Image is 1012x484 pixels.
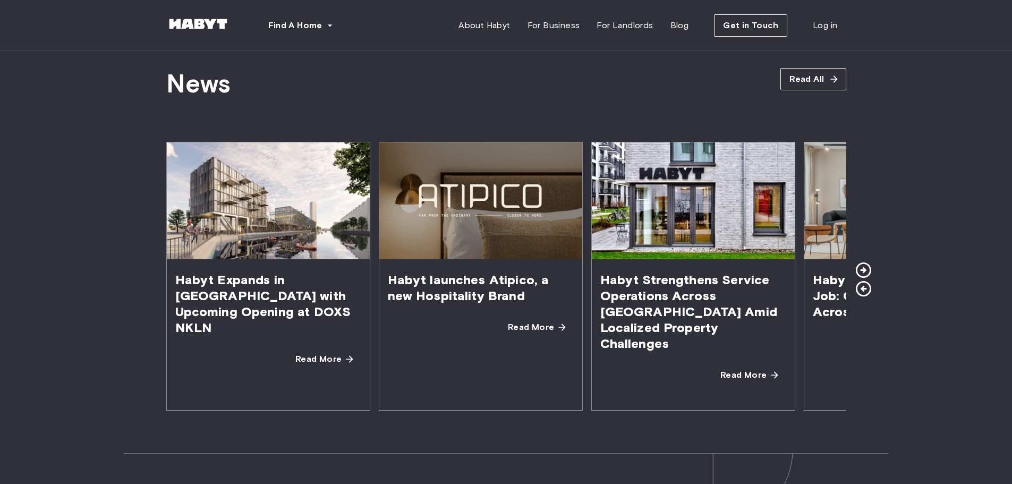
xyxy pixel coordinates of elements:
span: For Business [528,19,580,32]
span: Habyt Strengthens Service Operations Across [GEOGRAPHIC_DATA] Amid Localized Property Challenges [592,259,795,364]
a: Read More [287,349,361,370]
button: Get in Touch [714,14,787,37]
span: Habyt launches Atipico, a new Hospitality Brand [379,259,582,317]
a: Read All [780,68,846,90]
span: Blog [670,19,689,32]
span: Read More [295,353,342,366]
span: Read More [720,369,767,381]
span: For Landlords [597,19,653,32]
span: Read More [508,321,555,334]
img: Habyt [166,19,230,29]
a: Log in [804,15,846,36]
a: About Habyt [450,15,518,36]
a: Read More [499,317,574,338]
span: News [166,68,231,99]
span: Habyt Expands in [GEOGRAPHIC_DATA] with Upcoming Opening at DOXS NKLN [167,259,370,349]
a: Blog [662,15,698,36]
button: Find A Home [260,15,342,36]
span: Get in Touch [723,19,778,32]
span: Read All [789,73,824,86]
span: Habyt Launches a Dream Job: Getting Paid to Travel Across 12 Cities [DATE] [804,259,1007,333]
a: Read More [712,364,786,386]
span: Log in [813,19,837,32]
a: For Business [519,15,589,36]
span: Find A Home [268,19,322,32]
span: About Habyt [458,19,510,32]
a: For Landlords [588,15,661,36]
